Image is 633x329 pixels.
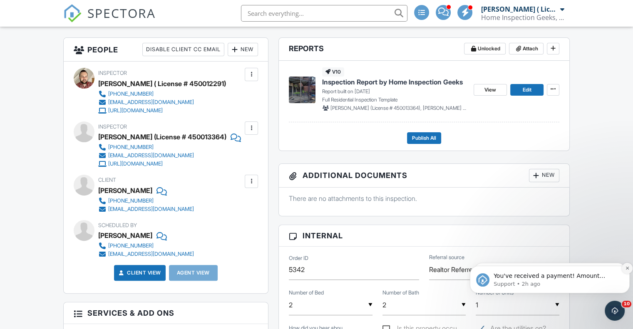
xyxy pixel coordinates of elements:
[98,242,194,250] a: [PHONE_NUMBER]
[98,250,194,258] a: [EMAIL_ADDRESS][DOMAIN_NAME]
[289,194,559,203] p: There are no attachments to this inspection.
[98,151,234,160] a: [EMAIL_ADDRESS][DOMAIN_NAME]
[279,225,569,247] h3: Internal
[63,11,156,29] a: SPECTORA
[108,251,194,257] div: [EMAIL_ADDRESS][DOMAIN_NAME]
[98,131,226,143] div: [PERSON_NAME] (License # 450013364)
[98,70,127,76] span: Inspector
[108,161,163,167] div: [URL][DOMAIN_NAME]
[108,91,154,97] div: [PHONE_NUMBER]
[98,124,127,130] span: Inspector
[117,269,161,277] a: Client View
[63,4,82,22] img: The Best Home Inspection Software - Spectora
[289,255,308,262] label: Order ID
[108,242,154,249] div: [PHONE_NUMBER]
[289,289,324,297] label: Number of Bed
[98,222,137,228] span: Scheduled By
[98,177,116,183] span: Client
[98,160,234,168] a: [URL][DOMAIN_NAME]
[108,198,154,204] div: [PHONE_NUMBER]
[64,302,268,324] h3: Services & Add ons
[429,254,464,261] label: Referral source
[108,144,154,151] div: [PHONE_NUMBER]
[279,164,569,188] h3: Additional Documents
[27,32,153,40] p: Message from Support, sent 2h ago
[87,4,156,22] span: SPECTORA
[241,5,407,22] input: Search everything...
[467,248,633,307] iframe: Intercom notifications message
[98,90,219,98] a: [PHONE_NUMBER]
[98,229,152,242] div: [PERSON_NAME]
[228,43,258,56] div: New
[108,99,194,106] div: [EMAIL_ADDRESS][DOMAIN_NAME]
[605,301,625,321] iframe: Intercom live chat
[142,43,224,56] div: Disable Client CC Email
[481,13,564,22] div: Home Inspection Geeks, Inc. (Entity License #450011547)
[98,184,152,197] div: [PERSON_NAME]
[98,197,194,205] a: [PHONE_NUMBER]
[98,143,234,151] a: [PHONE_NUMBER]
[98,106,219,115] a: [URL][DOMAIN_NAME]
[529,169,559,182] div: New
[155,15,166,25] button: Dismiss notification
[108,107,163,114] div: [URL][DOMAIN_NAME]
[382,289,419,297] label: Number of Bath
[64,38,268,62] h3: People
[98,205,194,213] a: [EMAIL_ADDRESS][DOMAIN_NAME]
[27,24,149,114] span: You've received a payment! Amount $1449.50 Fee $0.00 Net $1449.50 Transaction # pi_3SCixqK7snlDGp...
[108,206,194,213] div: [EMAIL_ADDRESS][DOMAIN_NAME]
[481,5,558,13] div: [PERSON_NAME] ( License # 450012291)
[98,98,219,106] a: [EMAIL_ADDRESS][DOMAIN_NAME]
[108,152,194,159] div: [EMAIL_ADDRESS][DOMAIN_NAME]
[98,77,226,90] div: [PERSON_NAME] ( License # 450012291)
[622,301,631,307] span: 10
